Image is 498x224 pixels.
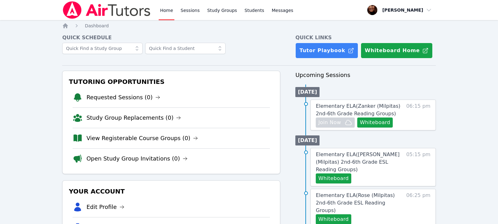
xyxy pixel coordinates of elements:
[62,23,436,29] nav: Breadcrumb
[295,71,436,79] h3: Upcoming Sessions
[316,192,395,213] span: Elementary ELA ( Rose (Milpitas) 2nd-6th Grade ESL Reading Groups )
[316,151,400,172] span: Elementary ELA ( [PERSON_NAME] (Milpitas) 2nd-6th Grade ESL Reading Groups )
[272,7,293,14] span: Messages
[145,43,226,54] input: Quick Find a Student
[62,43,143,54] input: Quick Find a Study Group
[86,203,124,211] a: Edit Profile
[316,173,351,183] button: Whiteboard
[68,186,275,197] h3: Your Account
[406,151,430,183] span: 05:15 pm
[316,103,400,117] span: Elementary ELA ( Zanker (Milpitas) 2nd-6th Grade Reading Groups )
[316,192,402,214] a: Elementary ELA(Rose (Milpitas) 2nd-6th Grade ESL Reading Groups)
[86,93,160,102] a: Requested Sessions (0)
[86,113,181,122] a: Study Group Replacements (0)
[316,102,402,117] a: Elementary ELA(Zanker (Milpitas) 2nd-6th Grade Reading Groups)
[295,43,358,58] a: Tutor Playbook
[68,76,275,87] h3: Tutoring Opportunities
[62,1,151,19] img: Air Tutors
[318,119,341,126] span: Join Now
[361,43,433,58] button: Whiteboard Home
[316,151,402,173] a: Elementary ELA([PERSON_NAME] (Milpitas) 2nd-6th Grade ESL Reading Groups)
[316,117,355,128] button: Join Now
[357,117,393,128] button: Whiteboard
[86,154,188,163] a: Open Study Group Invitations (0)
[295,34,436,41] h4: Quick Links
[295,87,320,97] li: [DATE]
[62,34,280,41] h4: Quick Schedule
[86,134,198,143] a: View Registerable Course Groups (0)
[295,135,320,145] li: [DATE]
[85,23,109,29] a: Dashboard
[85,23,109,28] span: Dashboard
[406,102,430,128] span: 06:15 pm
